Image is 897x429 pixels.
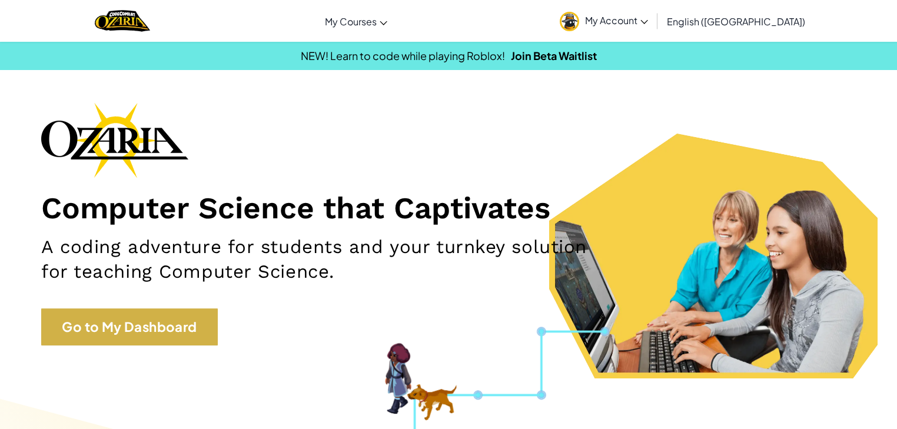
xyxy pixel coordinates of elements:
[560,12,579,31] img: avatar
[325,15,377,28] span: My Courses
[95,9,149,33] img: Home
[41,102,188,178] img: Ozaria branding logo
[319,5,393,37] a: My Courses
[301,49,505,62] span: NEW! Learn to code while playing Roblox!
[554,2,654,39] a: My Account
[667,15,805,28] span: English ([GEOGRAPHIC_DATA])
[585,14,648,26] span: My Account
[661,5,811,37] a: English ([GEOGRAPHIC_DATA])
[95,9,149,33] a: Ozaria by CodeCombat logo
[41,189,856,226] h1: Computer Science that Captivates
[41,235,587,285] h2: A coding adventure for students and your turnkey solution for teaching Computer Science.
[41,308,218,345] a: Go to My Dashboard
[511,49,597,62] a: Join Beta Waitlist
